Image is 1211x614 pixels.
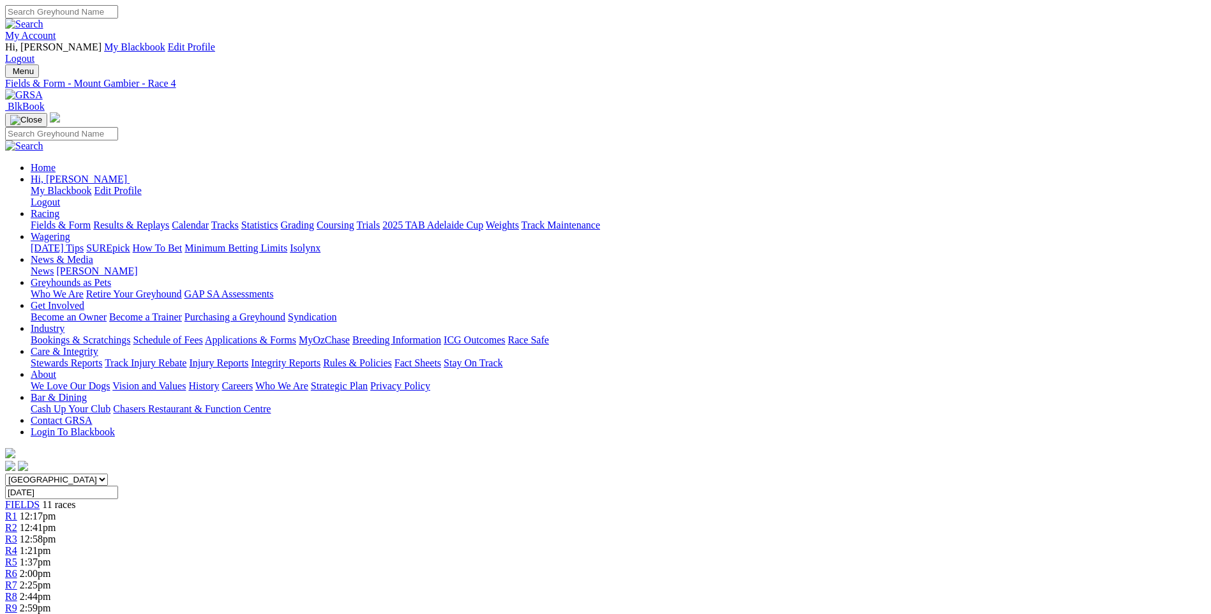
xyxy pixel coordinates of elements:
span: 12:41pm [20,522,56,533]
div: News & Media [31,266,1206,277]
div: Care & Integrity [31,357,1206,369]
div: Wagering [31,243,1206,254]
a: R8 [5,591,17,602]
a: Breeding Information [352,334,441,345]
a: Schedule of Fees [133,334,202,345]
a: Vision and Values [112,380,186,391]
a: Industry [31,323,64,334]
span: Menu [13,66,34,76]
a: R7 [5,580,17,590]
a: Tracks [211,220,239,230]
span: 12:17pm [20,511,56,521]
a: Privacy Policy [370,380,430,391]
a: GAP SA Assessments [184,288,274,299]
img: logo-grsa-white.png [50,112,60,123]
a: Coursing [317,220,354,230]
img: Close [10,115,42,125]
a: Retire Your Greyhound [86,288,182,299]
a: R2 [5,522,17,533]
span: 12:58pm [20,534,56,544]
span: 1:37pm [20,557,51,567]
a: Edit Profile [168,41,215,52]
div: Racing [31,220,1206,231]
div: Bar & Dining [31,403,1206,415]
input: Search [5,5,118,19]
a: Edit Profile [94,185,142,196]
a: Fields & Form [31,220,91,230]
a: Track Injury Rebate [105,357,186,368]
a: Chasers Restaurant & Function Centre [113,403,271,414]
a: My Account [5,30,56,41]
div: My Account [5,41,1206,64]
button: Toggle navigation [5,64,39,78]
a: Minimum Betting Limits [184,243,287,253]
a: Greyhounds as Pets [31,277,111,288]
a: Bookings & Scratchings [31,334,130,345]
img: Search [5,19,43,30]
a: Careers [222,380,253,391]
a: History [188,380,219,391]
a: Login To Blackbook [31,426,115,437]
a: Care & Integrity [31,346,98,357]
a: Who We Are [255,380,308,391]
div: Get Involved [31,311,1206,323]
a: Racing [31,208,59,219]
div: Fields & Form - Mount Gambier - Race 4 [5,78,1206,89]
a: Logout [31,197,60,207]
a: Statistics [241,220,278,230]
a: Race Safe [508,334,548,345]
a: Purchasing a Greyhound [184,311,285,322]
a: About [31,369,56,380]
a: FIELDS [5,499,40,510]
a: Isolynx [290,243,320,253]
a: Get Involved [31,300,84,311]
a: BlkBook [5,101,45,112]
span: 11 races [42,499,75,510]
a: Grading [281,220,314,230]
a: R6 [5,568,17,579]
a: Who We Are [31,288,84,299]
a: Cash Up Your Club [31,403,110,414]
div: Industry [31,334,1206,346]
a: Injury Reports [189,357,248,368]
a: Stewards Reports [31,357,102,368]
div: Greyhounds as Pets [31,288,1206,300]
a: ICG Outcomes [444,334,505,345]
a: Become an Owner [31,311,107,322]
span: R4 [5,545,17,556]
a: Stay On Track [444,357,502,368]
a: Weights [486,220,519,230]
a: [DATE] Tips [31,243,84,253]
span: 2:59pm [20,603,51,613]
a: Syndication [288,311,336,322]
a: Integrity Reports [251,357,320,368]
img: Search [5,140,43,152]
a: Calendar [172,220,209,230]
a: Results & Replays [93,220,169,230]
a: R3 [5,534,17,544]
a: We Love Our Dogs [31,380,110,391]
a: Become a Trainer [109,311,182,322]
a: MyOzChase [299,334,350,345]
a: Fact Sheets [395,357,441,368]
a: News & Media [31,254,93,265]
span: 2:00pm [20,568,51,579]
input: Search [5,127,118,140]
a: SUREpick [86,243,130,253]
span: R9 [5,603,17,613]
a: R5 [5,557,17,567]
div: Hi, [PERSON_NAME] [31,185,1206,208]
a: My Blackbook [31,185,92,196]
a: [PERSON_NAME] [56,266,137,276]
input: Select date [5,486,118,499]
a: Strategic Plan [311,380,368,391]
button: Toggle navigation [5,113,47,127]
img: logo-grsa-white.png [5,448,15,458]
img: twitter.svg [18,461,28,471]
a: Logout [5,53,34,64]
a: R1 [5,511,17,521]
